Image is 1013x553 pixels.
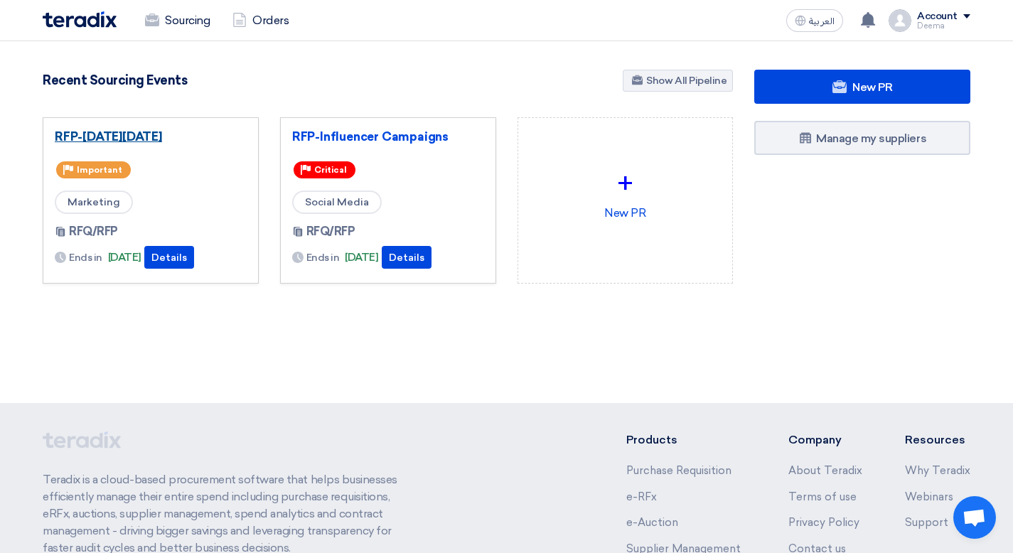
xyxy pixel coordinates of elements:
img: profile_test.png [889,9,911,32]
button: Details [144,246,194,269]
div: New PR [530,129,722,254]
span: Ends in [306,250,340,265]
a: Terms of use [788,490,857,503]
span: RFQ/RFP [306,223,355,240]
h4: Recent Sourcing Events [43,73,187,88]
button: Details [382,246,432,269]
span: New PR [852,80,892,94]
img: Teradix logo [43,11,117,28]
li: Company [788,431,862,449]
a: About Teradix [788,464,862,477]
a: Sourcing [134,5,221,36]
a: Show All Pipeline [623,70,733,92]
div: Account [917,11,958,23]
a: e-Auction [626,516,678,529]
span: العربية [809,16,835,26]
a: Manage my suppliers [754,121,970,155]
span: RFQ/RFP [69,223,118,240]
span: Important [77,165,122,175]
span: [DATE] [108,249,141,266]
a: Support [905,516,948,529]
span: Critical [314,165,347,175]
span: [DATE] [345,249,378,266]
span: Social Media [292,190,382,214]
a: Open chat [953,496,996,539]
span: Marketing [55,190,133,214]
a: RFP-Influencer Campaigns [292,129,484,144]
span: Ends in [69,250,102,265]
button: العربية [786,9,843,32]
li: Products [626,431,746,449]
a: e-RFx [626,490,657,503]
a: Orders [221,5,300,36]
li: Resources [905,431,970,449]
a: Privacy Policy [788,516,859,529]
div: + [530,162,722,205]
div: Deema [917,22,970,30]
a: Why Teradix [905,464,970,477]
a: RFP-[DATE][DATE] [55,129,247,144]
a: Purchase Requisition [626,464,731,477]
a: Webinars [905,490,953,503]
